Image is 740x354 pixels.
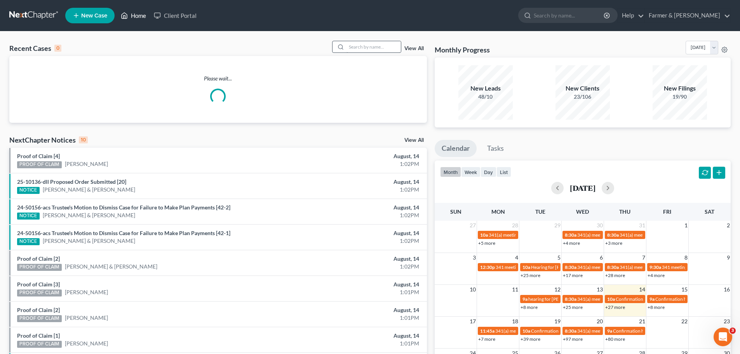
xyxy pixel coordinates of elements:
[681,285,688,294] span: 15
[435,45,490,54] h3: Monthly Progress
[290,178,419,186] div: August, 14
[662,264,731,270] span: 341 meeting for [PERSON_NAME]
[607,296,615,302] span: 10a
[496,264,614,270] span: 341 meeting for [PERSON_NAME]-[GEOGRAPHIC_DATA]
[554,285,561,294] span: 12
[290,160,419,168] div: 1:02PM
[638,285,646,294] span: 14
[563,336,583,342] a: +97 more
[565,328,576,334] span: 8:30a
[522,296,528,302] span: 9a
[534,8,605,23] input: Search by name...
[511,317,519,326] span: 18
[565,296,576,302] span: 8:30a
[576,208,589,215] span: Wed
[511,221,519,230] span: 28
[440,167,461,177] button: month
[555,93,610,101] div: 23/106
[469,317,477,326] span: 17
[435,140,477,157] a: Calendar
[54,45,61,52] div: 0
[17,289,62,296] div: PROOF OF CLAIM
[726,221,731,230] span: 2
[565,232,576,238] span: 8:30a
[17,204,230,211] a: 24-50156-acs Trustee's Motion to Dismiss Case for Failure to Make Plan Payments [42-2]
[596,317,604,326] span: 20
[605,336,625,342] a: +80 more
[730,328,736,334] span: 3
[117,9,150,23] a: Home
[9,75,427,82] p: Please wait...
[705,208,714,215] span: Sat
[478,336,495,342] a: +7 more
[565,264,576,270] span: 8:30a
[496,167,511,177] button: list
[620,264,695,270] span: 341(a) meeting for [PERSON_NAME]
[495,328,570,334] span: 341(a) meeting for [PERSON_NAME]
[17,187,40,194] div: NOTICE
[290,152,419,160] div: August, 14
[458,93,513,101] div: 48/10
[458,84,513,93] div: New Leads
[649,296,655,302] span: 9a
[648,272,665,278] a: +4 more
[480,328,494,334] span: 11:45a
[469,285,477,294] span: 10
[65,263,157,270] a: [PERSON_NAME] & [PERSON_NAME]
[17,238,40,245] div: NOTICE
[290,288,419,296] div: 1:01PM
[17,281,60,288] a: Proof of Claim [3]
[290,332,419,340] div: August, 14
[648,304,665,310] a: +8 more
[480,264,495,270] span: 12:30p
[17,153,60,159] a: Proof of Claim [4]
[481,167,496,177] button: day
[290,237,419,245] div: 1:02PM
[577,264,679,270] span: 341(a) meeting for Greisis De La [PERSON_NAME]
[570,184,595,192] h2: [DATE]
[577,328,652,334] span: 341(a) meeting for [PERSON_NAME]
[290,281,419,288] div: August, 14
[290,306,419,314] div: August, 14
[290,314,419,322] div: 1:01PM
[596,285,604,294] span: 13
[65,340,108,347] a: [PERSON_NAME]
[290,255,419,263] div: August, 14
[290,204,419,211] div: August, 14
[563,240,580,246] a: +4 more
[65,288,108,296] a: [PERSON_NAME]
[684,221,688,230] span: 1
[9,135,88,145] div: NextChapter Notices
[607,264,619,270] span: 8:30a
[653,93,707,101] div: 19/90
[17,264,62,271] div: PROOF OF CLAIM
[641,253,646,262] span: 7
[491,208,505,215] span: Mon
[605,304,625,310] a: +27 more
[514,253,519,262] span: 4
[521,336,540,342] a: +39 more
[17,161,62,168] div: PROOF OF CLAIM
[404,46,424,51] a: View All
[17,307,60,313] a: Proof of Claim [2]
[489,232,564,238] span: 341(a) meeting for [PERSON_NAME]
[681,317,688,326] span: 22
[290,186,419,194] div: 1:02PM
[613,328,701,334] span: Confirmation hearing for [PERSON_NAME]
[17,332,60,339] a: Proof of Claim [1]
[528,296,629,302] span: hearing for [PERSON_NAME] & [PERSON_NAME]
[577,232,652,238] span: 341(a) meeting for [PERSON_NAME]
[511,285,519,294] span: 11
[478,240,495,246] a: +5 more
[17,315,62,322] div: PROOF OF CLAIM
[521,272,540,278] a: +25 more
[596,221,604,230] span: 30
[555,84,610,93] div: New Clients
[714,328,732,346] iframe: Intercom live chat
[607,328,612,334] span: 9a
[480,140,511,157] a: Tasks
[620,232,736,238] span: 341(a) meeting for [PERSON_NAME] & [PERSON_NAME]
[290,211,419,219] div: 1:02PM
[684,253,688,262] span: 8
[645,9,730,23] a: Farmer & [PERSON_NAME]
